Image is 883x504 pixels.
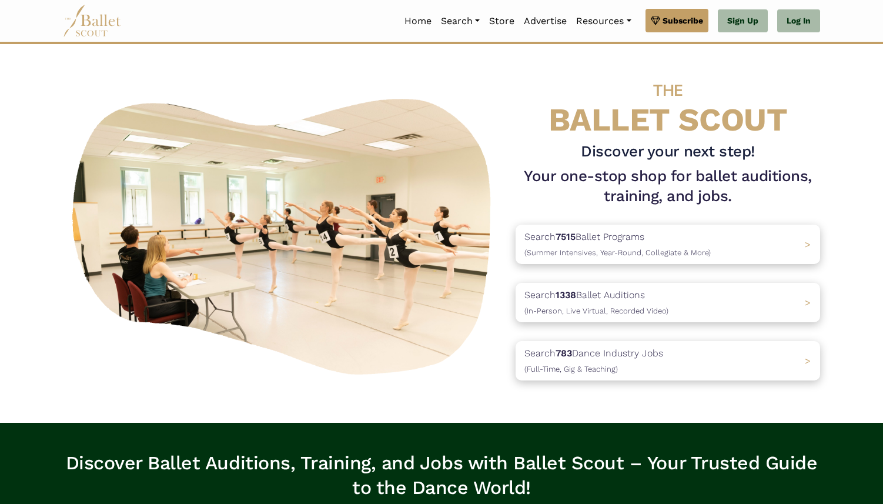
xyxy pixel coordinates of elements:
img: gem.svg [651,14,660,27]
a: Advertise [519,9,571,34]
h3: Discover your next step! [516,142,820,162]
h3: Discover Ballet Auditions, Training, and Jobs with Ballet Scout – Your Trusted Guide to the Dance... [63,451,820,500]
img: A group of ballerinas talking to each other in a ballet studio [63,86,506,382]
span: Subscribe [663,14,703,27]
span: > [805,239,811,250]
a: Home [400,9,436,34]
p: Search Dance Industry Jobs [524,346,663,376]
span: (In-Person, Live Virtual, Recorded Video) [524,306,668,315]
span: > [805,355,811,366]
a: Search7515Ballet Programs(Summer Intensives, Year-Round, Collegiate & More)> [516,225,820,264]
a: Search1338Ballet Auditions(In-Person, Live Virtual, Recorded Video) > [516,283,820,322]
a: Search783Dance Industry Jobs(Full-Time, Gig & Teaching) > [516,341,820,380]
b: 1338 [556,289,576,301]
span: THE [653,81,683,100]
a: Resources [571,9,636,34]
a: Log In [777,9,820,33]
span: (Full-Time, Gig & Teaching) [524,365,618,373]
h4: BALLET SCOUT [516,68,820,137]
b: 7515 [556,231,576,242]
a: Search [436,9,484,34]
b: 783 [556,348,572,359]
h1: Your one-stop shop for ballet auditions, training, and jobs. [516,166,820,206]
p: Search Ballet Auditions [524,288,668,318]
p: Search Ballet Programs [524,229,711,259]
a: Sign Up [718,9,768,33]
a: Store [484,9,519,34]
span: > [805,297,811,308]
span: (Summer Intensives, Year-Round, Collegiate & More) [524,248,711,257]
a: Subscribe [645,9,708,32]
